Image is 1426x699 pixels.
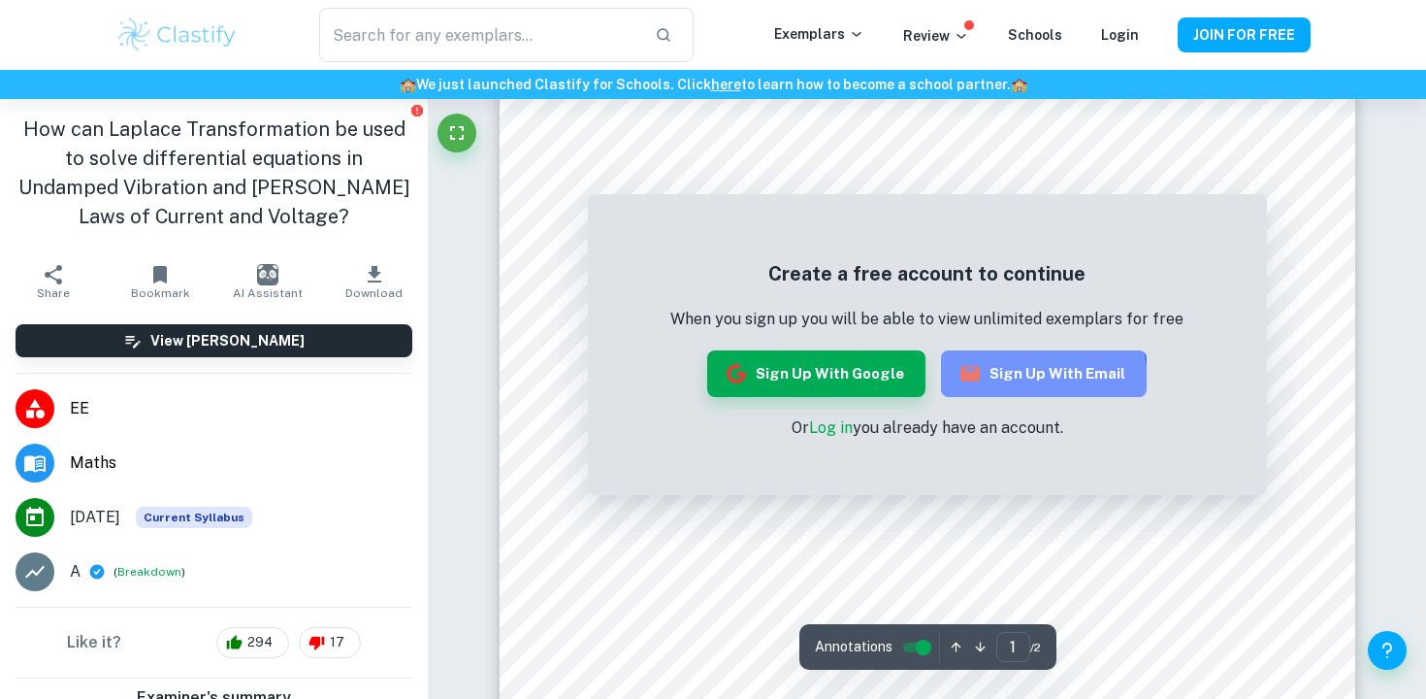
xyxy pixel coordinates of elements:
[70,397,412,420] span: EE
[214,254,321,309] button: AI Assistant
[16,324,412,357] button: View [PERSON_NAME]
[670,308,1183,331] p: When you sign up you will be able to view unlimited exemplars for free
[941,350,1147,397] button: Sign up with Email
[257,264,278,285] img: AI Assistant
[70,506,120,529] span: [DATE]
[150,330,305,351] h6: View [PERSON_NAME]
[107,254,213,309] button: Bookmark
[903,25,969,47] p: Review
[774,23,864,45] p: Exemplars
[1011,77,1027,92] span: 🏫
[400,77,416,92] span: 🏫
[37,286,70,300] span: Share
[70,560,81,583] p: A
[1368,631,1407,670] button: Help and Feedback
[16,115,412,231] h1: How can Laplace Transformation be used to solve differential equations in Undamped Vibration and ...
[809,418,853,437] a: Log in
[136,507,252,528] span: Current Syllabus
[321,254,428,309] button: Download
[670,259,1183,288] h5: Create a free account to continue
[319,633,355,652] span: 17
[670,416,1183,440] p: Or you already have an account.
[711,77,741,92] a: here
[67,631,121,654] h6: Like it?
[233,286,303,300] span: AI Assistant
[1008,27,1062,43] a: Schools
[1101,27,1139,43] a: Login
[115,16,239,54] img: Clastify logo
[707,350,925,397] button: Sign up with Google
[1178,17,1311,52] button: JOIN FOR FREE
[815,637,892,657] span: Annotations
[438,114,476,152] button: Fullscreen
[70,451,412,475] span: Maths
[4,74,1422,95] h6: We just launched Clastify for Schools. Click to learn how to become a school partner.
[117,563,181,581] button: Breakdown
[319,8,639,62] input: Search for any exemplars...
[345,286,403,300] span: Download
[409,103,424,117] button: Report issue
[216,627,289,658] div: 294
[113,563,185,582] span: ( )
[131,286,190,300] span: Bookmark
[136,507,252,528] div: This exemplar is based on the current syllabus. Feel free to refer to it for inspiration/ideas wh...
[299,627,361,658] div: 17
[237,633,283,652] span: 294
[1030,639,1041,656] span: / 2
